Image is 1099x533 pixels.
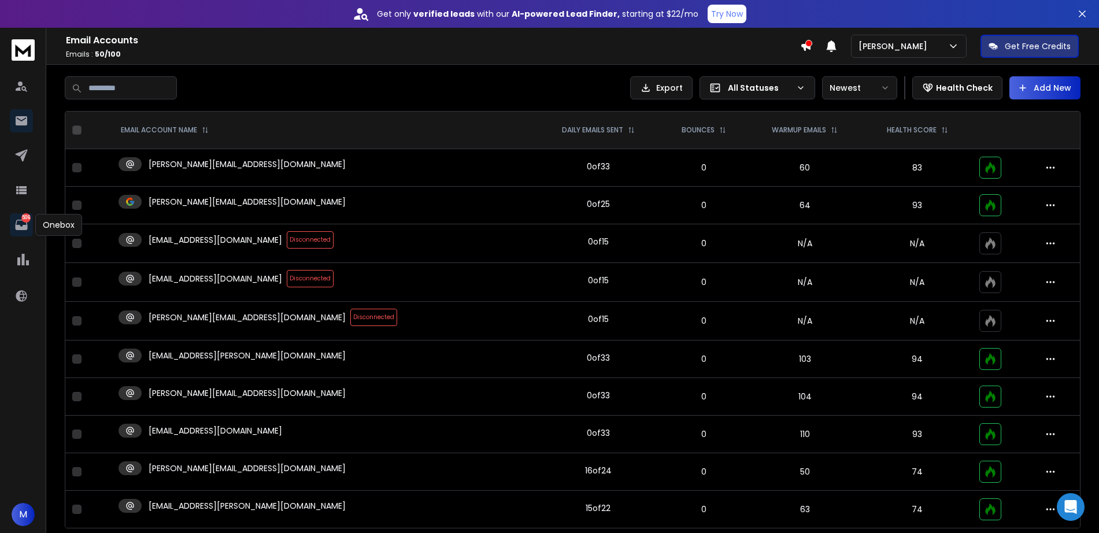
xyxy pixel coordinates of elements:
p: [EMAIL_ADDRESS][DOMAIN_NAME] [149,273,282,284]
p: Health Check [936,82,993,94]
div: EMAIL ACCOUNT NAME [121,125,209,135]
button: Add New [1009,76,1081,99]
p: Get Free Credits [1005,40,1071,52]
p: 0 [668,428,740,440]
p: [PERSON_NAME] [859,40,932,52]
h1: Email Accounts [66,34,800,47]
p: [EMAIL_ADDRESS][DOMAIN_NAME] [149,234,282,246]
a: 506 [10,213,33,236]
td: 103 [747,340,863,378]
p: Try Now [711,8,743,20]
button: Get Free Credits [980,35,1079,58]
td: 93 [863,187,972,224]
p: BOUNCES [682,125,715,135]
img: logo [12,39,35,61]
strong: verified leads [413,8,475,20]
p: 0 [668,238,740,249]
p: [PERSON_NAME][EMAIL_ADDRESS][DOMAIN_NAME] [149,462,346,474]
div: 0 of 15 [588,236,609,247]
td: 104 [747,378,863,416]
div: 0 of 33 [587,161,610,172]
div: Open Intercom Messenger [1057,493,1085,521]
div: 16 of 24 [585,465,612,476]
td: 93 [863,416,972,453]
div: 0 of 33 [587,352,610,364]
p: [EMAIL_ADDRESS][PERSON_NAME][DOMAIN_NAME] [149,500,346,512]
div: 0 of 33 [587,390,610,401]
td: 94 [863,378,972,416]
p: HEALTH SCORE [887,125,937,135]
button: M [12,503,35,526]
p: N/A [869,276,965,288]
td: 94 [863,340,972,378]
td: 74 [863,453,972,491]
td: 60 [747,149,863,187]
p: Get only with our starting at $22/mo [377,8,698,20]
td: 63 [747,491,863,528]
div: 0 of 15 [588,275,609,286]
div: 0 of 15 [588,313,609,325]
span: 50 / 100 [95,49,121,59]
td: 64 [747,187,863,224]
p: Emails : [66,50,800,59]
p: 0 [668,504,740,515]
p: [EMAIL_ADDRESS][PERSON_NAME][DOMAIN_NAME] [149,350,346,361]
p: N/A [869,238,965,249]
p: 0 [668,315,740,327]
p: N/A [869,315,965,327]
td: N/A [747,224,863,263]
strong: AI-powered Lead Finder, [512,8,620,20]
p: [PERSON_NAME][EMAIL_ADDRESS][DOMAIN_NAME] [149,312,346,323]
td: 74 [863,491,972,528]
span: Disconnected [287,231,334,249]
p: All Statuses [728,82,791,94]
button: Try Now [708,5,746,23]
td: 110 [747,416,863,453]
div: 15 of 22 [586,502,610,514]
p: 0 [668,162,740,173]
button: Export [630,76,693,99]
td: N/A [747,302,863,340]
p: 506 [21,213,31,223]
button: Newest [822,76,897,99]
td: 83 [863,149,972,187]
div: 0 of 33 [587,427,610,439]
span: Disconnected [350,309,397,326]
p: 0 [668,276,740,288]
div: Onebox [35,214,82,236]
p: DAILY EMAILS SENT [562,125,623,135]
p: 0 [668,466,740,478]
p: 0 [668,353,740,365]
p: 0 [668,391,740,402]
p: [PERSON_NAME][EMAIL_ADDRESS][DOMAIN_NAME] [149,196,346,208]
p: WARMUP EMAILS [772,125,826,135]
button: Health Check [912,76,1002,99]
span: Disconnected [287,270,334,287]
td: 50 [747,453,863,491]
p: 0 [668,199,740,211]
p: [PERSON_NAME][EMAIL_ADDRESS][DOMAIN_NAME] [149,158,346,170]
p: [EMAIL_ADDRESS][DOMAIN_NAME] [149,425,282,436]
p: [PERSON_NAME][EMAIL_ADDRESS][DOMAIN_NAME] [149,387,346,399]
div: 0 of 25 [587,198,610,210]
td: N/A [747,263,863,302]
